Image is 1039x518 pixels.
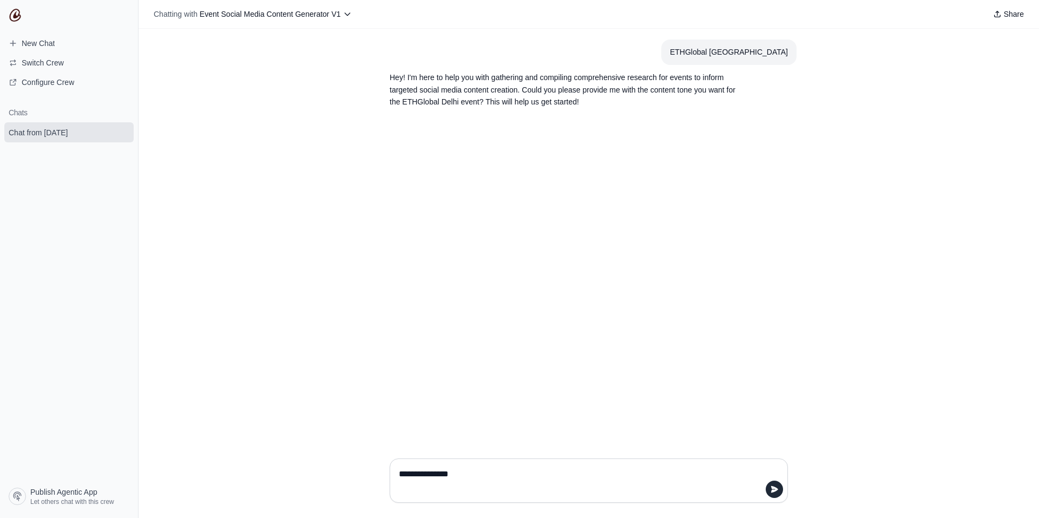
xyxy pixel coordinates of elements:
[9,9,22,22] img: CrewAI Logo
[4,35,134,52] a: New Chat
[4,122,134,142] a: Chat from [DATE]
[9,127,68,138] span: Chat from [DATE]
[381,65,745,115] section: Response
[4,74,134,91] a: Configure Crew
[4,54,134,71] button: Switch Crew
[670,46,788,58] div: ETHGlobal [GEOGRAPHIC_DATA]
[661,40,797,65] section: User message
[154,9,198,19] span: Chatting with
[4,483,134,509] a: Publish Agentic App Let others chat with this crew
[989,6,1028,22] button: Share
[22,57,64,68] span: Switch Crew
[200,10,341,18] span: Event Social Media Content Generator V1
[22,38,55,49] span: New Chat
[22,77,74,88] span: Configure Crew
[390,71,736,108] p: Hey! I'm here to help you with gathering and compiling comprehensive research for events to infor...
[30,487,97,497] span: Publish Agentic App
[30,497,114,506] span: Let others chat with this crew
[149,6,356,22] button: Chatting with Event Social Media Content Generator V1
[1004,9,1024,19] span: Share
